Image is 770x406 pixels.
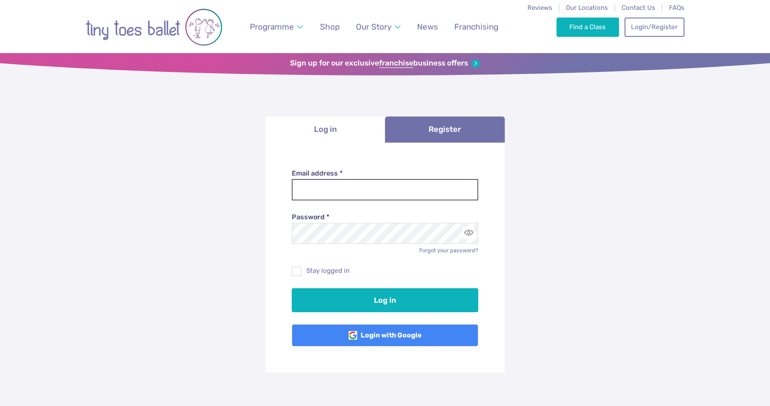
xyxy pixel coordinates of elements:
[557,18,619,36] a: Find a Class
[450,17,503,37] a: Franchising
[527,4,552,12] a: Reviews
[417,22,438,32] span: News
[320,22,340,32] span: Shop
[246,17,307,37] a: Programme
[250,22,294,32] span: Programme
[463,227,474,239] button: Toggle password visibility
[356,22,391,32] span: Our Story
[292,169,479,178] label: Email address *
[292,212,479,222] label: Password *
[454,22,498,32] span: Franchising
[566,4,608,12] a: Our Locations
[669,4,684,12] a: FAQs
[352,17,405,37] a: Our Story
[292,324,479,346] a: Login with Google
[385,116,505,143] a: Register
[290,59,480,68] a: Sign up for our exclusivefranchisebusiness offers
[419,247,478,254] a: Forgot your password?
[292,266,479,275] label: Stay logged in
[379,59,413,68] strong: franchise
[292,288,479,312] button: Log in
[86,6,222,49] img: tiny toes ballet
[265,143,505,373] div: Log in
[625,18,684,36] a: Login/Register
[316,17,344,37] a: Shop
[349,331,357,340] img: Google Logo
[413,17,442,37] a: News
[622,4,655,12] a: Contact Us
